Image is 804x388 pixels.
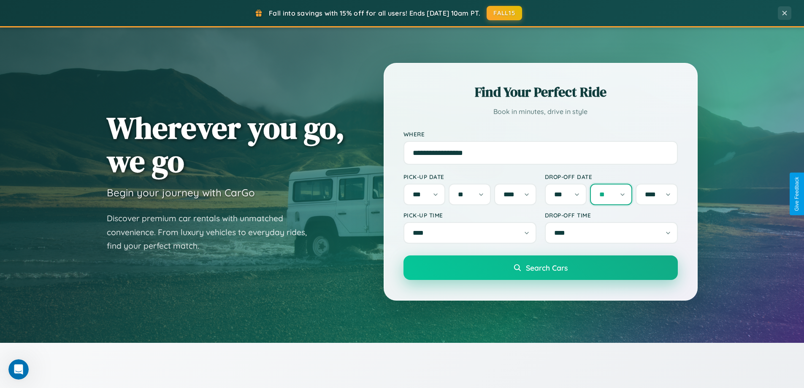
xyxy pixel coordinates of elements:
h1: Wherever you go, we go [107,111,345,178]
p: Discover premium car rentals with unmatched convenience. From luxury vehicles to everyday rides, ... [107,212,318,253]
iframe: Intercom live chat [8,359,29,380]
p: Book in minutes, drive in style [403,106,678,118]
label: Pick-up Time [403,212,536,219]
button: Search Cars [403,255,678,280]
label: Drop-off Time [545,212,678,219]
h3: Begin your journey with CarGo [107,186,255,199]
label: Drop-off Date [545,173,678,180]
span: Search Cars [526,263,568,272]
label: Pick-up Date [403,173,536,180]
label: Where [403,130,678,138]
button: FALL15 [487,6,522,20]
span: Fall into savings with 15% off for all users! Ends [DATE] 10am PT. [269,9,480,17]
div: Give Feedback [794,177,800,211]
h2: Find Your Perfect Ride [403,83,678,101]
